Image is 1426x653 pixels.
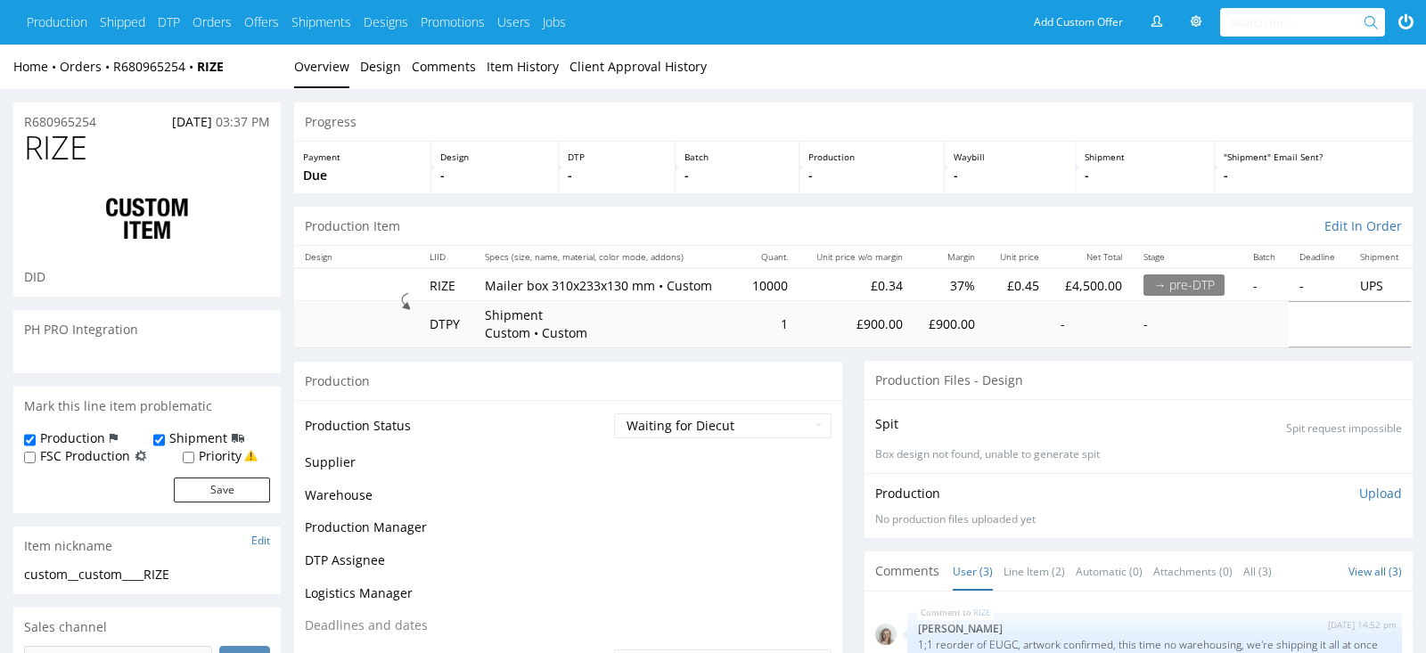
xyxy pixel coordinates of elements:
[1004,552,1065,591] a: Line Item (2)
[100,13,145,31] a: Shipped
[412,45,476,88] a: Comments
[135,447,147,465] img: icon-fsc-production-flag.svg
[918,622,1391,635] p: [PERSON_NAME]
[169,429,227,447] label: Shipment
[684,167,790,184] p: -
[1289,268,1349,301] td: -
[197,58,224,75] a: RIZE
[1224,167,1404,184] p: -
[27,13,87,31] a: Production
[799,301,914,347] td: £900.00
[1349,246,1413,268] th: Shipment
[40,429,105,447] label: Production
[568,151,666,163] p: DTP
[216,113,270,130] span: 03:37 PM
[799,268,914,301] td: £0.34
[60,58,113,75] a: Orders
[440,151,550,163] p: Design
[914,246,986,268] th: Margin
[875,415,898,433] p: Spit
[13,310,281,349] div: PH PRO Integration
[954,151,1066,163] p: Waybill
[174,478,270,502] button: Save
[1324,217,1402,235] a: Edit In Order
[1224,151,1404,163] p: "Shipment" Email Sent?
[305,412,610,452] td: Production Status
[1348,564,1402,579] a: View all (3)
[360,45,401,88] a: Design
[1153,552,1233,591] a: Attachments (0)
[24,566,270,584] div: custom__custom____RIZE
[986,246,1050,268] th: Unit price
[291,13,351,31] a: Shipments
[875,624,897,645] img: mini_magick20230111-108-13flwjb.jpeg
[13,387,281,426] div: Mark this line item problematic
[294,361,842,401] div: Production
[24,130,87,166] span: RIZE
[1050,301,1134,347] td: -
[1133,301,1242,347] td: -
[808,151,936,163] p: Production
[570,45,707,88] a: Client Approval History
[918,638,1391,651] p: 1;1 reorder of EUGC, artwork confirmed, this time no warehousing, we're shipping it all at once
[1328,618,1397,632] p: [DATE] 14:52 pm
[440,167,550,184] p: -
[1289,246,1349,268] th: Deadline
[487,45,559,88] a: Item History
[1143,274,1225,296] div: → pre-DTP
[1243,552,1272,591] a: All (3)
[244,13,279,31] a: Offers
[251,533,270,548] a: Edit
[954,167,1066,184] p: -
[875,512,1402,527] div: No production files uploaded yet
[953,552,993,591] a: User (3)
[497,13,530,31] a: Users
[1133,246,1242,268] th: Stage
[1242,246,1289,268] th: Batch
[808,167,936,184] p: -
[485,306,619,341] p: Shipment Custom • Custom
[305,217,400,235] p: Production Item
[1050,268,1134,301] td: £4,500.00
[1050,246,1134,268] th: Net Total
[305,550,610,583] td: DTP Assignee
[738,268,799,301] td: 10000
[305,452,610,485] td: Supplier
[738,301,799,347] td: 1
[193,13,232,31] a: Orders
[305,517,610,550] td: Production Manager
[419,268,474,301] td: RIZE
[232,429,244,447] img: icon-shipping-flag.svg
[1085,167,1206,184] p: -
[485,277,727,295] p: Mailer box 310x233x130 mm • Custom
[875,562,939,580] span: Comments
[875,485,940,502] p: Production
[1076,552,1143,591] a: Automatic (0)
[986,268,1050,301] td: £0.45
[419,246,474,268] th: LIID
[875,447,1402,462] p: Box design not found, unable to generate spit
[543,13,566,31] a: Jobs
[799,246,914,268] th: Unit price w/o margin
[1286,421,1402,437] p: Spit request impossible
[305,615,610,648] td: Deadlines and dates
[305,485,610,518] td: Warehouse
[1085,151,1206,163] p: Shipment
[914,268,986,301] td: 37%
[568,167,666,184] p: -
[305,583,610,616] td: Logistics Manager
[40,447,130,465] label: FSC Production
[294,102,1413,142] div: Progress
[13,526,281,566] div: Item nickname
[1359,485,1402,502] p: Upload
[865,361,1413,400] div: Production Files - Design
[1349,268,1413,301] td: UPS
[364,13,408,31] a: Designs
[1024,8,1133,37] a: Add Custom Offer
[303,167,422,184] p: Due
[973,606,990,620] a: RIZE
[684,151,790,163] p: Batch
[294,246,419,268] th: Design
[1231,8,1367,37] input: Search for...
